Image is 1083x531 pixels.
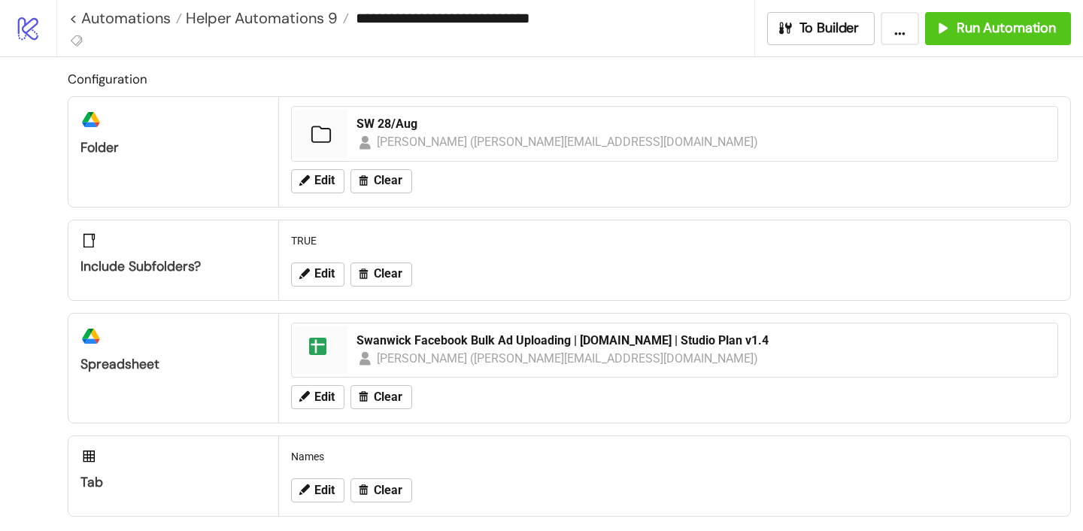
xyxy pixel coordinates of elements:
[374,484,402,497] span: Clear
[374,390,402,404] span: Clear
[799,20,860,37] span: To Builder
[767,12,875,45] button: To Builder
[881,12,919,45] button: ...
[69,11,182,26] a: < Automations
[80,139,266,156] div: Folder
[350,385,412,409] button: Clear
[291,478,344,502] button: Edit
[80,258,266,275] div: Include subfolders?
[374,174,402,187] span: Clear
[314,174,335,187] span: Edit
[314,267,335,281] span: Edit
[291,169,344,193] button: Edit
[80,474,266,491] div: Tab
[291,262,344,287] button: Edit
[80,356,266,373] div: Spreadsheet
[182,11,349,26] a: Helper Automations 9
[377,349,759,368] div: [PERSON_NAME] ([PERSON_NAME][EMAIL_ADDRESS][DOMAIN_NAME])
[377,132,759,151] div: [PERSON_NAME] ([PERSON_NAME][EMAIL_ADDRESS][DOMAIN_NAME])
[285,442,1064,471] div: Names
[314,390,335,404] span: Edit
[314,484,335,497] span: Edit
[285,226,1064,255] div: TRUE
[356,332,1048,349] div: Swanwick Facebook Bulk Ad Uploading | [DOMAIN_NAME] | Studio Plan v1.4
[350,262,412,287] button: Clear
[356,116,1048,132] div: SW 28/Aug
[957,20,1056,37] span: Run Automation
[182,8,338,28] span: Helper Automations 9
[350,478,412,502] button: Clear
[925,12,1071,45] button: Run Automation
[291,385,344,409] button: Edit
[350,169,412,193] button: Clear
[374,267,402,281] span: Clear
[68,69,1071,89] h2: Configuration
